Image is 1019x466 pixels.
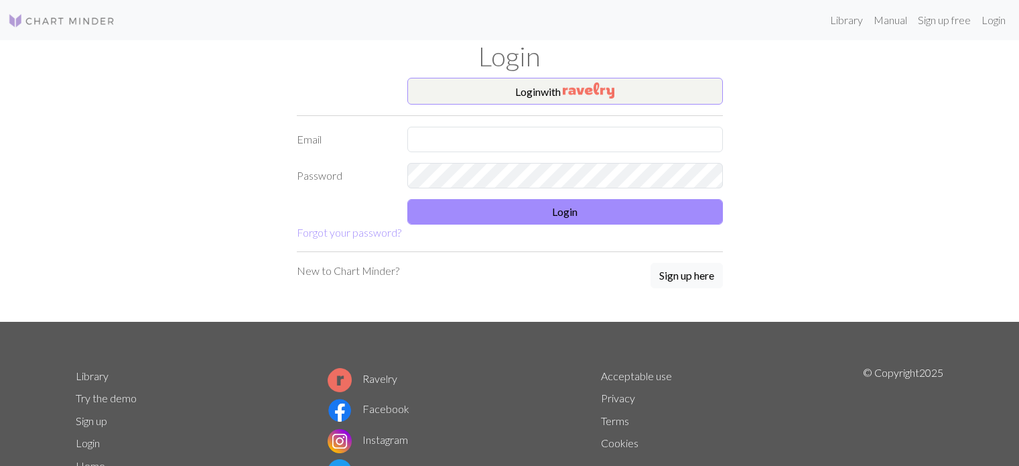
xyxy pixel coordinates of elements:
a: Manual [868,7,912,34]
a: Cookies [601,436,638,449]
a: Library [76,369,109,382]
img: Logo [8,13,115,29]
button: Login [407,199,723,225]
a: Try the demo [76,392,137,404]
a: Privacy [601,392,635,404]
a: Instagram [328,433,408,446]
label: Password [289,163,399,188]
a: Acceptable use [601,369,672,382]
a: Login [976,7,1011,34]
img: Ravelry logo [328,368,352,392]
label: Email [289,127,399,152]
img: Facebook logo [328,398,352,422]
a: Sign up here [651,263,723,290]
a: Login [76,436,100,449]
p: New to Chart Minder? [297,263,399,279]
img: Instagram logo [328,429,352,453]
img: Ravelry [563,82,614,99]
a: Sign up free [912,7,976,34]
a: Facebook [328,402,409,415]
a: Library [825,7,868,34]
h1: Login [68,40,952,72]
a: Forgot your password? [297,226,401,239]
a: Ravelry [328,372,397,385]
a: Terms [601,414,629,427]
button: Sign up here [651,263,723,288]
a: Sign up [76,414,107,427]
button: Loginwith [407,78,723,105]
